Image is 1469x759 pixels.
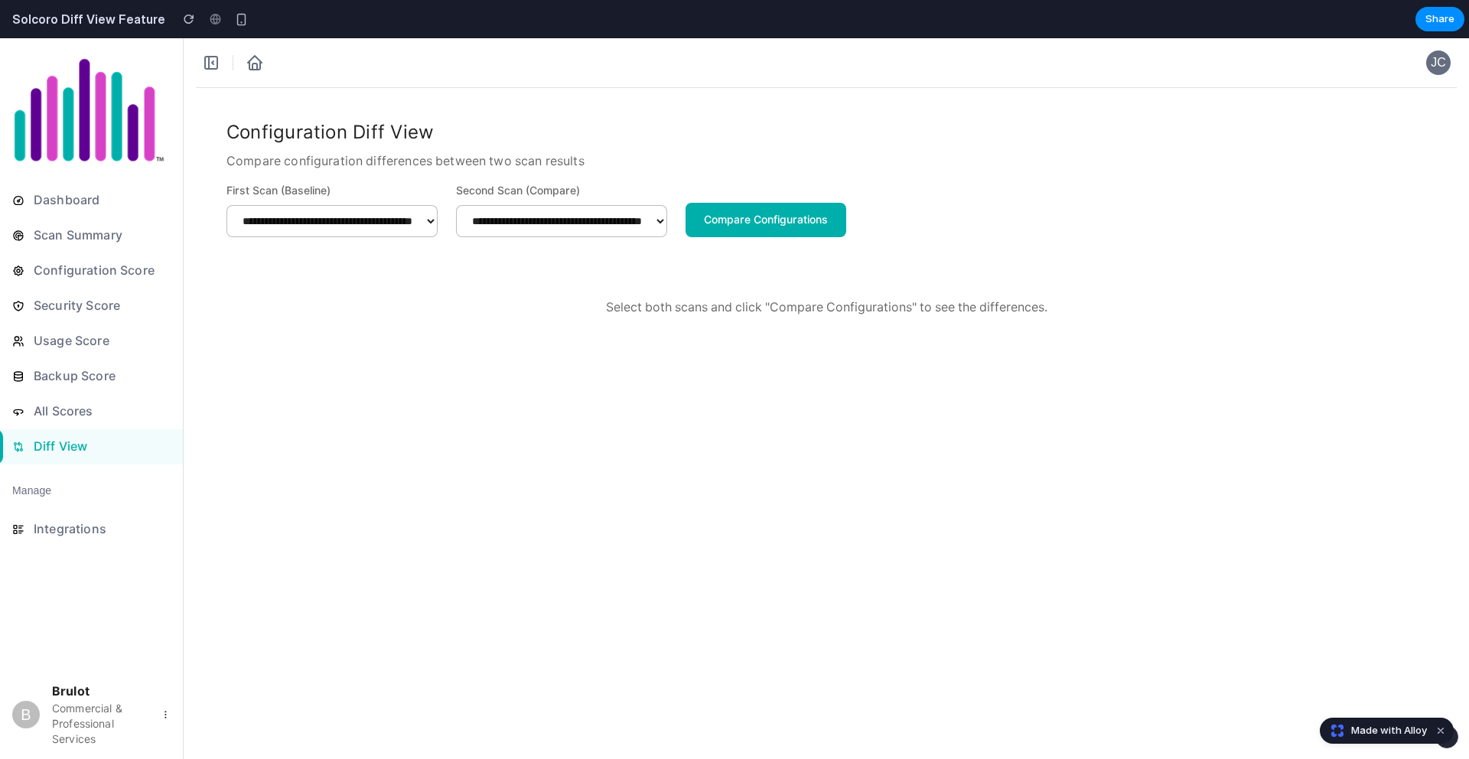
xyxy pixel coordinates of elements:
[31,479,171,503] span: Integrations
[31,185,171,210] span: Scan Summary
[686,165,846,199] button: Compare Configurations
[1351,723,1427,738] span: Made with Alloy
[226,145,438,161] label: First Scan (Baseline)
[1415,7,1464,31] button: Share
[52,663,148,709] p: Commercial & Professional Services
[31,396,171,421] span: Diff View
[12,445,51,461] h6: Manage
[1426,12,1451,37] button: JC
[12,663,40,690] div: B
[6,10,165,28] h2: Solcoro Diff View Feature
[245,260,1408,279] p: Select both scans and click "Compare Configurations" to see the differences.
[1432,722,1450,740] button: Dismiss watermark
[456,145,667,161] label: Second Scan (Compare)
[52,644,144,663] p: Brulot
[1321,723,1428,738] a: Made with Alloy
[31,361,171,386] span: All Scores
[31,150,171,174] span: Dashboard
[31,220,171,245] span: Configuration Score
[12,18,165,126] img: Solcoro Logo
[1425,11,1454,27] span: Share
[31,291,171,315] span: Usage Score
[31,256,171,280] span: Security Score
[31,326,171,350] span: Backup Score
[226,80,585,108] h5: Configuration Diff View
[226,114,585,132] p: Compare configuration differences between two scan results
